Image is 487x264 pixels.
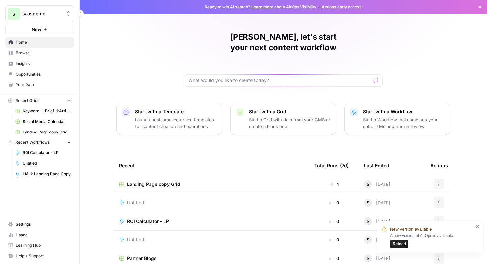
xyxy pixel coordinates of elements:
[390,226,432,233] span: New version available
[16,71,71,77] span: Opportunities
[390,233,473,248] div: A new version of AirOps is available.
[23,160,71,166] span: Untitled
[22,10,62,17] span: saasgenie
[5,251,74,261] button: Help + Support
[12,116,74,127] a: Social Media Calendar
[15,98,39,104] span: Recent Grids
[314,218,353,225] div: 0
[127,218,169,225] span: ROI Calculator - LP
[5,79,74,90] a: Your Data
[16,61,71,67] span: Insights
[16,242,71,248] span: Learning Hub
[23,150,71,156] span: ROI Calculator - LP
[363,116,445,130] p: Start a Workflow that combines your data, LLMs and human review
[23,119,71,125] span: Social Media Calendar
[367,199,369,206] span: S
[12,127,74,137] a: Landing Page copy Grid
[127,237,144,243] span: Untitled
[249,116,331,130] p: Start a Grid with data from your CMS or create a blank one
[367,181,369,187] span: S
[364,180,390,188] div: [DATE]
[5,230,74,240] a: Usage
[5,25,74,34] button: New
[314,199,353,206] div: 0
[364,156,389,175] div: Last Edited
[314,156,349,175] div: Total Runs (7d)
[12,158,74,169] a: Untitled
[127,181,180,187] span: Landing Page copy Grid
[15,139,50,145] span: Recent Workflows
[119,218,304,225] a: ROI Calculator - LP
[344,103,450,135] button: Start with a WorkflowStart a Workflow that combines your data, LLMs and human review
[119,255,304,262] a: Partner Blogs
[127,199,144,206] span: Untitled
[12,106,74,116] a: Keyword -> Brief ->Article
[16,82,71,88] span: Your Data
[16,232,71,238] span: Usage
[367,237,369,243] span: S
[5,219,74,230] a: Settings
[16,221,71,227] span: Settings
[184,32,383,53] h1: [PERSON_NAME], let's start your next content workflow
[314,237,353,243] div: 0
[119,199,304,206] a: Untitled
[135,116,217,130] p: Launch best-practice driven templates for content creation and operations
[314,181,353,187] div: 1
[23,129,71,135] span: Landing Page copy Grid
[5,37,74,48] a: Home
[5,58,74,69] a: Insights
[205,4,316,10] span: Ready to win AI search? about AirOps Visibility
[16,50,71,56] span: Browse
[116,103,222,135] button: Start with a TemplateLaunch best-practice driven templates for content creation and operations
[135,108,217,115] p: Start with a Template
[364,217,390,225] div: [DATE]
[364,199,390,207] div: [DATE]
[5,48,74,58] a: Browse
[5,137,74,147] button: Recent Workflows
[16,253,71,259] span: Help + Support
[127,255,157,262] span: Partner Blogs
[367,218,369,225] span: S
[314,255,353,262] div: 0
[32,26,41,33] span: New
[5,240,74,251] a: Learning Hub
[23,171,71,177] span: LM -> Landing Page Copy
[119,156,304,175] div: Recent
[367,255,369,262] span: S
[5,5,74,22] button: Workspace: saasgenie
[119,181,304,187] a: Landing Page copy Grid
[251,4,273,9] a: Learn more
[5,69,74,79] a: Opportunities
[119,237,304,243] a: Untitled
[12,169,74,179] a: LM -> Landing Page Copy
[364,254,390,262] div: [DATE]
[393,241,406,247] span: Reload
[188,77,370,84] input: What would you like to create today?
[249,108,331,115] p: Start with a Grid
[475,224,480,229] button: close
[12,10,15,18] span: s
[363,108,445,115] p: Start with a Workflow
[16,39,71,45] span: Home
[12,147,74,158] a: ROI Calculator - LP
[230,103,336,135] button: Start with a GridStart a Grid with data from your CMS or create a blank one
[430,156,448,175] div: Actions
[23,108,71,114] span: Keyword -> Brief ->Article
[390,240,408,248] button: Reload
[322,4,362,10] span: Actions early access
[5,96,74,106] button: Recent Grids
[364,236,390,244] div: [DATE]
